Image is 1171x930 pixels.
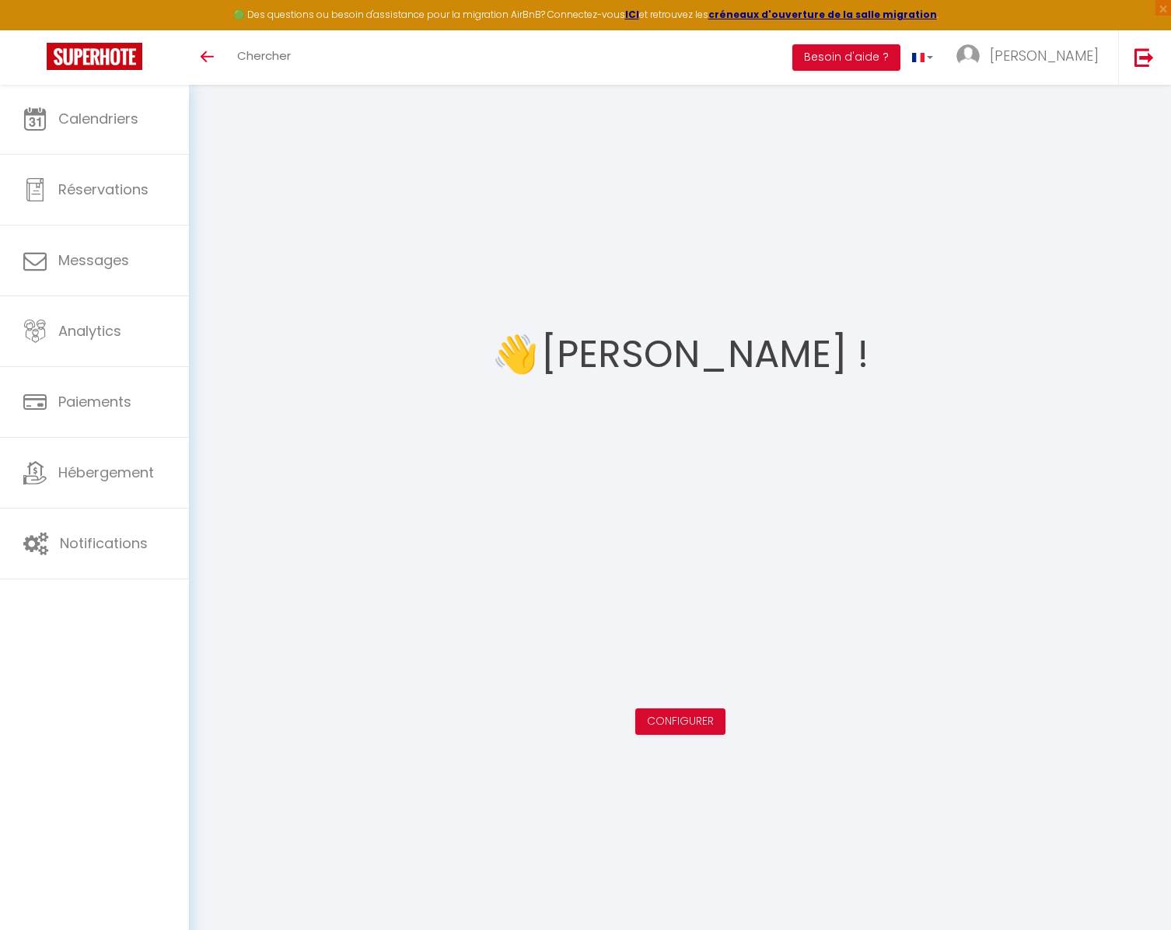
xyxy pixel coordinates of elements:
[1134,47,1154,67] img: logout
[945,30,1118,85] a: ... [PERSON_NAME]
[58,109,138,128] span: Calendriers
[237,47,291,64] span: Chercher
[541,308,869,401] h1: [PERSON_NAME] !
[58,250,129,270] span: Messages
[432,401,929,681] iframe: welcome-outil.mov
[956,44,980,68] img: ...
[492,325,539,383] span: 👋
[47,43,142,70] img: Super Booking
[58,321,121,341] span: Analytics
[647,713,714,729] a: Configurer
[60,533,148,553] span: Notifications
[792,44,900,71] button: Besoin d'aide ?
[625,8,639,21] a: ICI
[635,708,725,735] button: Configurer
[58,463,154,482] span: Hébergement
[58,392,131,411] span: Paiements
[225,30,302,85] a: Chercher
[708,8,937,21] a: créneaux d'ouverture de la salle migration
[58,180,149,199] span: Réservations
[990,46,1099,65] span: [PERSON_NAME]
